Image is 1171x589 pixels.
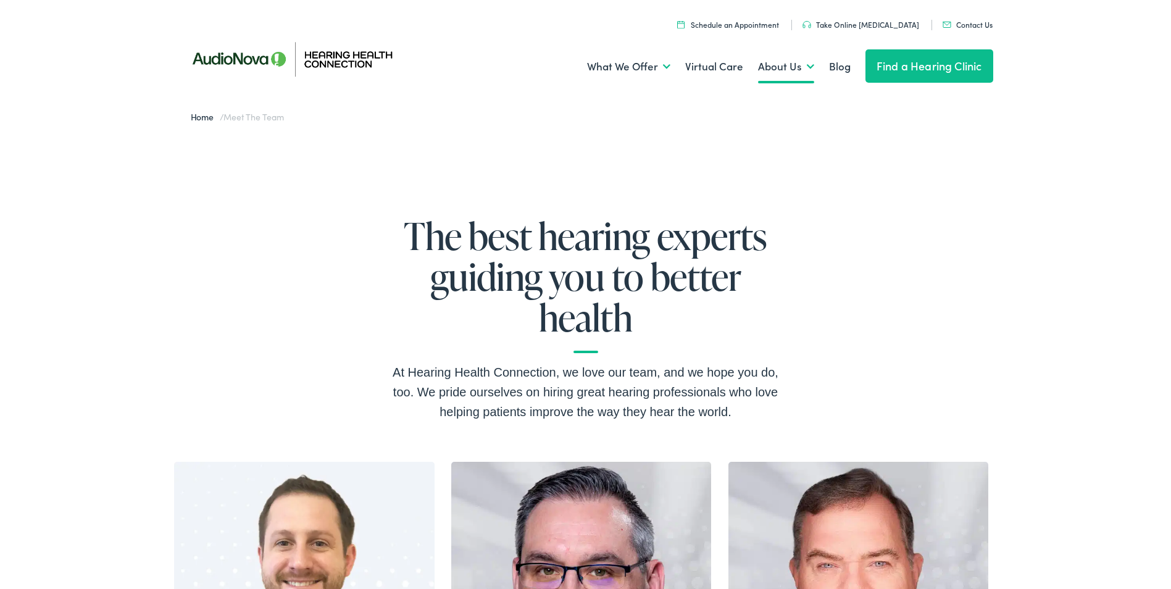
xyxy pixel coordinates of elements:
a: Find a Hearing Clinic [865,49,993,83]
h1: The best hearing experts guiding you to better health [388,215,783,353]
div: At Hearing Health Connection, we love our team, and we hope you do, too. We pride ourselves on hi... [388,362,783,422]
a: Take Online [MEDICAL_DATA] [802,19,919,30]
img: utility icon [677,20,685,28]
img: utility icon [802,21,811,28]
img: utility icon [943,22,951,28]
a: What We Offer [587,44,670,90]
span: Meet the Team [223,111,283,123]
a: About Us [758,44,814,90]
span: / [191,111,284,123]
a: Virtual Care [685,44,743,90]
a: Home [191,111,220,123]
a: Schedule an Appointment [677,19,779,30]
a: Contact Us [943,19,993,30]
a: Blog [829,44,851,90]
